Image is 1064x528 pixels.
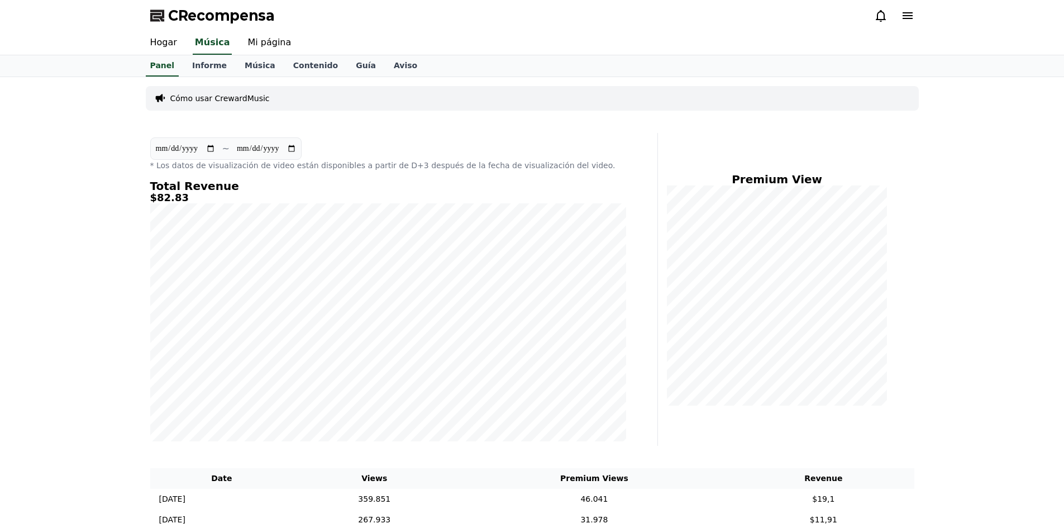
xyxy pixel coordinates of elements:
[284,55,347,77] a: Contenido
[347,55,385,77] a: Guía
[247,37,291,47] font: Mi página
[195,37,230,47] font: Música
[238,31,300,55] a: Mi página
[385,55,426,77] a: Aviso
[150,7,274,25] a: CRecompensa
[141,31,186,55] a: Hogar
[150,61,175,70] font: Panel
[356,61,376,70] font: Guía
[168,8,274,23] font: CRecompensa
[733,489,914,510] td: $19,1
[193,31,232,55] a: Música
[245,61,275,70] font: Música
[293,468,456,489] th: Views
[150,468,294,489] th: Date
[150,37,177,47] font: Hogar
[192,61,227,70] font: Informe
[456,489,733,510] td: 46.041
[159,514,185,526] p: [DATE]
[150,192,626,203] h5: $82.83
[293,61,338,70] font: Contenido
[183,55,236,77] a: Informe
[394,61,417,70] font: Aviso
[170,93,270,104] a: Cómo usar CrewardMusic
[150,180,626,192] h4: Total Revenue
[236,55,284,77] a: Música
[159,493,185,505] p: [DATE]
[667,173,888,185] h4: Premium View
[150,161,616,170] font: * Los datos de visualización de video están disponibles a partir de D+3 después de la fecha de vi...
[456,468,733,489] th: Premium Views
[222,143,230,154] font: ~
[146,55,179,77] a: Panel
[293,489,456,510] td: 359.851
[733,468,914,489] th: Revenue
[170,94,270,103] font: Cómo usar CrewardMusic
